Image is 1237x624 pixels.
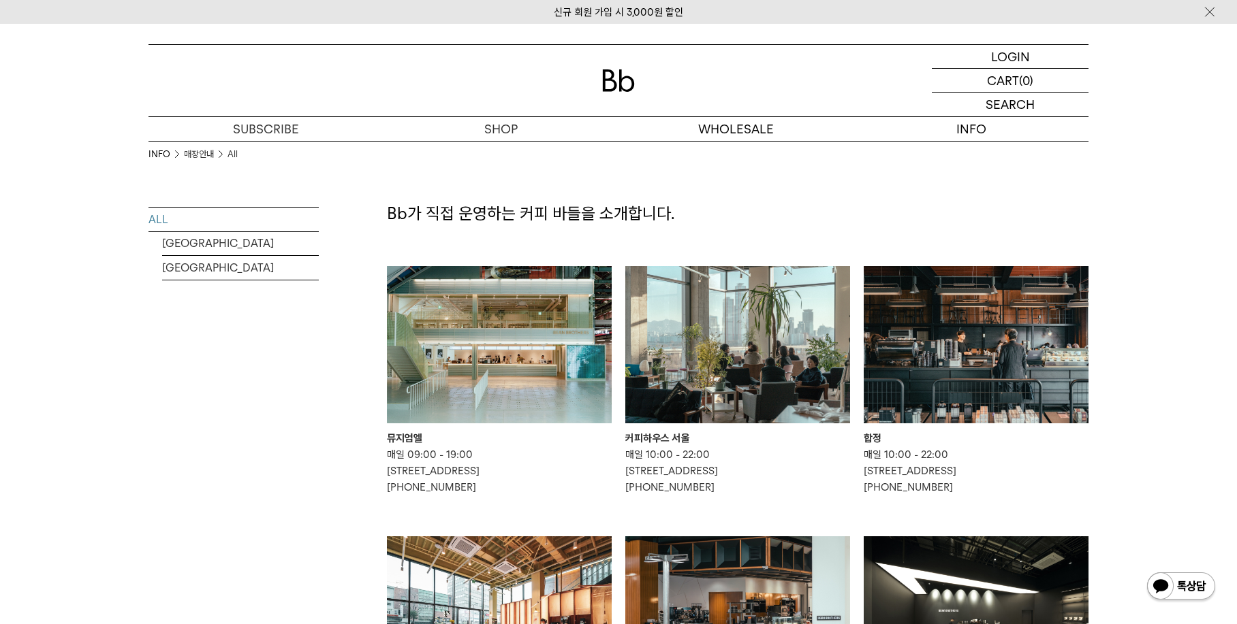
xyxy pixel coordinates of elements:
[387,446,612,495] p: 매일 09:00 - 19:00 [STREET_ADDRESS] [PHONE_NUMBER]
[228,148,238,161] a: All
[162,256,319,280] a: [GEOGRAPHIC_DATA]
[383,117,618,141] a: SHOP
[854,117,1089,141] p: INFO
[1146,571,1217,604] img: 카카오톡 채널 1:1 채팅 버튼
[602,69,635,92] img: 로고
[625,430,850,446] div: 커피하우스 서울
[162,231,319,255] a: [GEOGRAPHIC_DATA]
[387,266,612,423] img: 뮤지엄엘
[864,266,1089,423] img: 합정
[987,69,1019,92] p: CART
[991,45,1030,68] p: LOGIN
[625,446,850,495] p: 매일 10:00 - 22:00 [STREET_ADDRESS] [PHONE_NUMBER]
[554,6,683,18] a: 신규 회원 가입 시 3,000원 할인
[625,266,850,423] img: 커피하우스 서울
[387,266,612,495] a: 뮤지엄엘 뮤지엄엘 매일 09:00 - 19:00[STREET_ADDRESS][PHONE_NUMBER]
[618,117,854,141] p: WHOLESALE
[148,208,319,231] a: ALL
[184,148,214,161] a: 매장안내
[864,446,1089,495] p: 매일 10:00 - 22:00 [STREET_ADDRESS] [PHONE_NUMBER]
[625,266,850,495] a: 커피하우스 서울 커피하우스 서울 매일 10:00 - 22:00[STREET_ADDRESS][PHONE_NUMBER]
[864,266,1089,495] a: 합정 합정 매일 10:00 - 22:00[STREET_ADDRESS][PHONE_NUMBER]
[387,430,612,446] div: 뮤지엄엘
[1019,69,1033,92] p: (0)
[864,430,1089,446] div: 합정
[387,202,1089,225] p: Bb가 직접 운영하는 커피 바들을 소개합니다.
[148,148,184,161] li: INFO
[148,117,383,141] a: SUBSCRIBE
[932,45,1089,69] a: LOGIN
[932,69,1089,93] a: CART (0)
[986,93,1035,116] p: SEARCH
